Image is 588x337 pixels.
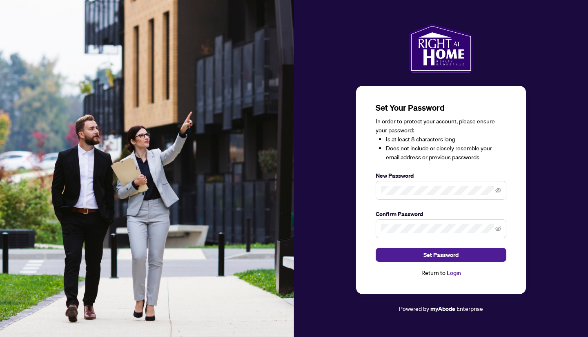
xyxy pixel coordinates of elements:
[376,268,506,278] div: Return to
[376,102,506,114] h3: Set Your Password
[495,187,501,193] span: eye-invisible
[376,210,506,219] label: Confirm Password
[386,135,506,144] li: Is at least 8 characters long
[386,144,506,162] li: Does not include or closely resemble your email address or previous passwords
[430,304,455,313] a: myAbode
[447,269,461,277] a: Login
[457,305,483,312] span: Enterprise
[376,248,506,262] button: Set Password
[399,305,429,312] span: Powered by
[409,24,472,73] img: ma-logo
[376,171,506,180] label: New Password
[423,248,459,261] span: Set Password
[495,226,501,232] span: eye-invisible
[376,117,506,162] div: In order to protect your account, please ensure your password:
